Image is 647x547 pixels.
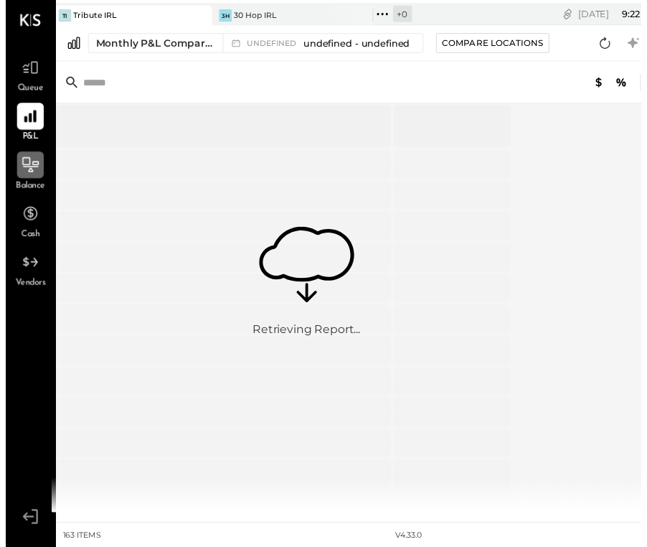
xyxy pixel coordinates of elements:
[12,84,39,97] span: Queue
[395,6,414,22] div: + 0
[217,9,230,22] div: 3H
[232,10,276,22] div: 30 Hop IRL
[1,105,49,146] a: P&L
[1,55,49,97] a: Queue
[303,37,412,51] span: undefined - undefined
[17,134,34,146] span: P&L
[69,10,113,22] div: Tribute IRL
[84,34,425,54] button: Monthly P&L Comparison undefinedundefined - undefined
[617,7,646,21] span: 9 : 22
[54,9,67,22] div: TI
[245,40,300,48] span: undefined
[16,233,34,246] span: Cash
[565,6,580,22] div: copy link
[438,34,554,54] button: Compare Locations
[445,37,547,50] div: Compare Locations
[10,183,40,196] span: Balance
[1,204,49,246] a: Cash
[252,328,362,345] div: Retrieving Report...
[1,253,49,295] a: Vendors
[92,37,212,51] div: Monthly P&L Comparison
[10,282,41,295] span: Vendors
[1,154,49,196] a: Balance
